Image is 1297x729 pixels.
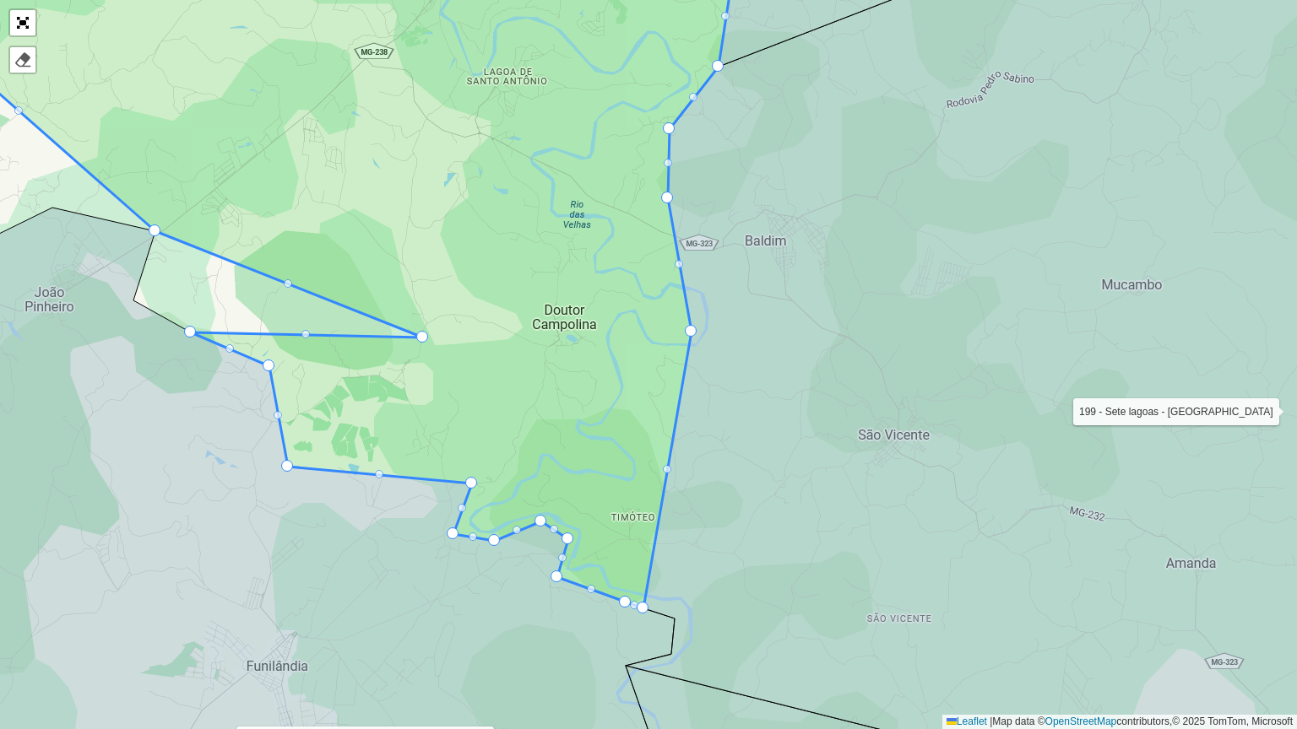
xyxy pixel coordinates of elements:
[10,10,35,35] a: Abrir mapa em tela cheia
[947,715,987,727] a: Leaflet
[990,715,992,727] span: |
[10,47,35,73] div: Remover camada(s)
[1045,715,1117,727] a: OpenStreetMap
[942,715,1297,729] div: Map data © contributors,© 2025 TomTom, Microsoft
